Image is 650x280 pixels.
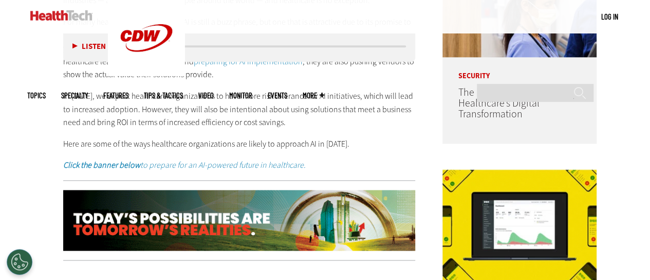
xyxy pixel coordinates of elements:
[63,137,416,151] p: Here are some of the ways healthcare organizations are likely to approach AI in [DATE].
[7,249,32,275] div: Cookies Settings
[61,92,88,99] span: Specialty
[30,10,92,21] img: Home
[144,92,183,99] a: Tips & Tactics
[458,85,571,121] a: The Importance of BCDR in Healthcare’s Digital Transformation
[108,68,185,79] a: CDW
[601,12,618,21] a: Log in
[229,92,252,99] a: MonITor
[27,92,46,99] span: Topics
[63,190,416,251] img: xs_infrasturcturemod_animated_q324_learn_desktop
[63,160,306,170] em: to prepare for an AI-powered future in healthcare.
[103,92,128,99] a: Features
[601,11,618,22] div: User menu
[268,92,287,99] a: Events
[7,249,32,275] button: Open Preferences
[303,92,324,99] span: More
[198,92,214,99] a: Video
[63,160,306,170] a: Click the banner belowto prepare for an AI-powered future in healthcare.
[63,160,140,170] strong: Click the banner below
